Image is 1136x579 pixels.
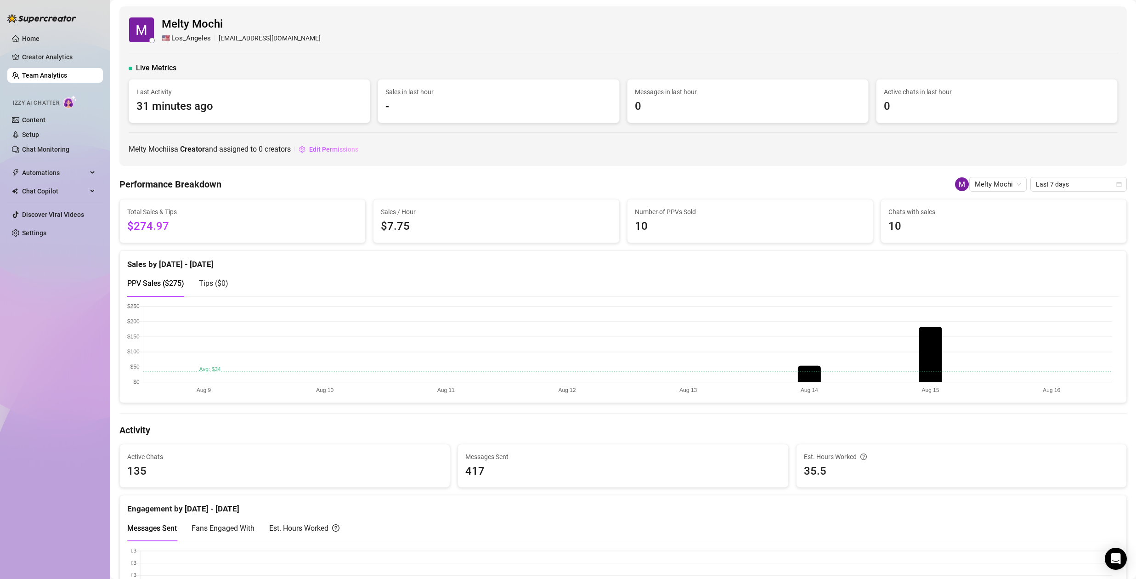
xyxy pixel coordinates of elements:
[804,452,1119,462] div: Est. Hours Worked
[309,146,358,153] span: Edit Permissions
[136,98,362,115] span: 31 minutes ago
[162,33,170,44] span: 🇺🇸
[136,87,362,97] span: Last Activity
[635,207,865,217] span: Number of PPVs Sold
[12,188,18,194] img: Chat Copilot
[884,87,1110,97] span: Active chats in last hour
[22,211,84,218] a: Discover Viral Videos
[127,495,1119,515] div: Engagement by [DATE] - [DATE]
[127,251,1119,271] div: Sales by [DATE] - [DATE]
[635,98,861,115] span: 0
[192,524,254,533] span: Fans Engaged With
[804,463,1119,480] span: 35.5
[127,524,177,533] span: Messages Sent
[136,62,176,74] span: Live Metrics
[22,50,96,64] a: Creator Analytics
[332,522,339,534] span: question-circle
[162,33,321,44] div: [EMAIL_ADDRESS][DOMAIN_NAME]
[22,184,87,199] span: Chat Copilot
[860,452,867,462] span: question-circle
[299,142,359,157] button: Edit Permissions
[22,72,67,79] a: Team Analytics
[127,463,442,480] span: 135
[127,452,442,462] span: Active Chats
[7,14,76,23] img: logo-BBDzfeDw.svg
[119,424,1127,437] h4: Activity
[119,178,221,191] h4: Performance Breakdown
[259,145,263,153] span: 0
[381,207,611,217] span: Sales / Hour
[127,218,358,235] span: $274.97
[180,145,205,153] b: Creator
[199,279,228,288] span: Tips ( $0 )
[1116,182,1122,187] span: calendar
[955,177,969,191] img: Melty Mochi
[13,99,59,108] span: Izzy AI Chatter
[22,116,45,124] a: Content
[884,98,1110,115] span: 0
[22,229,46,237] a: Settings
[171,33,211,44] span: Los_Angeles
[129,17,154,42] img: Melty Mochi
[385,87,611,97] span: Sales in last hour
[635,218,865,235] span: 10
[465,452,780,462] span: Messages Sent
[1036,177,1121,191] span: Last 7 days
[269,522,339,534] div: Est. Hours Worked
[12,169,19,176] span: thunderbolt
[975,177,1021,191] span: Melty Mochi
[888,218,1119,235] span: 10
[127,207,358,217] span: Total Sales & Tips
[465,463,780,480] span: 417
[127,279,184,288] span: PPV Sales ( $275 )
[63,95,77,108] img: AI Chatter
[22,35,40,42] a: Home
[1105,548,1127,570] div: Open Intercom Messenger
[22,146,69,153] a: Chat Monitoring
[888,207,1119,217] span: Chats with sales
[22,165,87,180] span: Automations
[381,218,611,235] span: $7.75
[162,16,321,33] span: Melty Mochi
[129,143,291,155] span: Melty Mochi is a and assigned to creators
[385,98,611,115] span: -
[635,87,861,97] span: Messages in last hour
[22,131,39,138] a: Setup
[299,146,305,153] span: setting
